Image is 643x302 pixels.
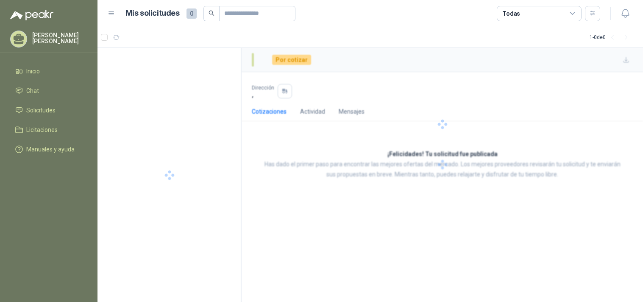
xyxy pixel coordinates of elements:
span: Inicio [26,67,40,76]
a: Inicio [10,63,87,79]
p: [PERSON_NAME] [PERSON_NAME] [32,32,87,44]
span: 0 [186,8,197,19]
span: search [209,10,214,16]
img: Logo peakr [10,10,53,20]
div: 1 - 0 de 0 [590,31,633,44]
span: Licitaciones [26,125,58,134]
h1: Mis solicitudes [125,7,180,20]
a: Solicitudes [10,102,87,118]
span: Solicitudes [26,106,56,115]
div: Todas [502,9,520,18]
a: Manuales y ayuda [10,141,87,157]
span: Chat [26,86,39,95]
span: Manuales y ayuda [26,145,75,154]
a: Licitaciones [10,122,87,138]
a: Chat [10,83,87,99]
